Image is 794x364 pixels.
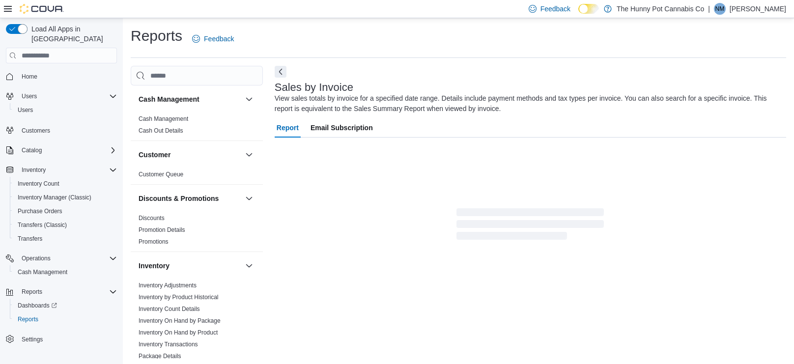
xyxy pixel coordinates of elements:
[14,233,46,245] a: Transfers
[18,180,59,188] span: Inventory Count
[708,3,710,15] p: |
[18,334,47,345] a: Settings
[18,268,67,276] span: Cash Management
[10,191,121,204] button: Inventory Manager (Classic)
[243,93,255,105] button: Cash Management
[139,317,221,324] a: Inventory On Hand by Package
[139,238,169,246] span: Promotions
[243,260,255,272] button: Inventory
[22,166,46,174] span: Inventory
[139,261,170,271] h3: Inventory
[131,212,263,252] div: Discounts & Promotions
[204,34,234,44] span: Feedback
[14,104,117,116] span: Users
[139,214,165,222] span: Discounts
[18,70,117,83] span: Home
[715,3,725,15] span: NM
[139,282,197,289] a: Inventory Adjustments
[139,305,200,313] span: Inventory Count Details
[139,293,219,301] span: Inventory by Product Historical
[18,106,33,114] span: Users
[139,150,241,160] button: Customer
[139,329,218,336] a: Inventory On Hand by Product
[14,266,71,278] a: Cash Management
[14,233,117,245] span: Transfers
[22,288,42,296] span: Reports
[139,329,218,336] span: Inventory On Hand by Product
[10,312,121,326] button: Reports
[578,4,599,14] input: Dark Mode
[14,178,117,190] span: Inventory Count
[14,219,71,231] a: Transfers (Classic)
[14,192,117,203] span: Inventory Manager (Classic)
[18,71,41,83] a: Home
[14,219,117,231] span: Transfers (Classic)
[2,285,121,299] button: Reports
[2,69,121,84] button: Home
[18,164,50,176] button: Inventory
[14,104,37,116] a: Users
[18,90,41,102] button: Users
[714,3,726,15] div: Nick Miszuk
[139,171,183,178] a: Customer Queue
[10,218,121,232] button: Transfers (Classic)
[139,127,183,134] a: Cash Out Details
[18,124,117,136] span: Customers
[14,300,61,311] a: Dashboards
[456,210,604,242] span: Loading
[14,313,117,325] span: Reports
[2,123,121,137] button: Customers
[139,94,199,104] h3: Cash Management
[22,336,43,343] span: Settings
[18,125,54,137] a: Customers
[18,144,46,156] button: Catalog
[311,118,373,138] span: Email Subscription
[2,332,121,346] button: Settings
[18,221,67,229] span: Transfers (Classic)
[139,317,221,325] span: Inventory On Hand by Package
[139,238,169,245] a: Promotions
[139,94,241,104] button: Cash Management
[18,90,117,102] span: Users
[139,294,219,301] a: Inventory by Product Historical
[139,353,181,360] a: Package Details
[14,178,63,190] a: Inventory Count
[14,205,66,217] a: Purchase Orders
[139,150,170,160] h3: Customer
[14,266,117,278] span: Cash Management
[131,113,263,140] div: Cash Management
[277,118,299,138] span: Report
[139,194,219,203] h3: Discounts & Promotions
[139,352,181,360] span: Package Details
[139,261,241,271] button: Inventory
[139,226,185,234] span: Promotion Details
[18,315,38,323] span: Reports
[10,299,121,312] a: Dashboards
[20,4,64,14] img: Cova
[22,73,37,81] span: Home
[139,194,241,203] button: Discounts & Promotions
[730,3,786,15] p: [PERSON_NAME]
[2,252,121,265] button: Operations
[2,143,121,157] button: Catalog
[22,127,50,135] span: Customers
[14,192,95,203] a: Inventory Manager (Classic)
[18,333,117,345] span: Settings
[188,29,238,49] a: Feedback
[18,302,57,309] span: Dashboards
[10,204,121,218] button: Purchase Orders
[139,170,183,178] span: Customer Queue
[10,232,121,246] button: Transfers
[18,235,42,243] span: Transfers
[18,286,46,298] button: Reports
[275,66,286,78] button: Next
[18,164,117,176] span: Inventory
[18,144,117,156] span: Catalog
[139,215,165,222] a: Discounts
[139,306,200,312] a: Inventory Count Details
[2,163,121,177] button: Inventory
[22,92,37,100] span: Users
[139,226,185,233] a: Promotion Details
